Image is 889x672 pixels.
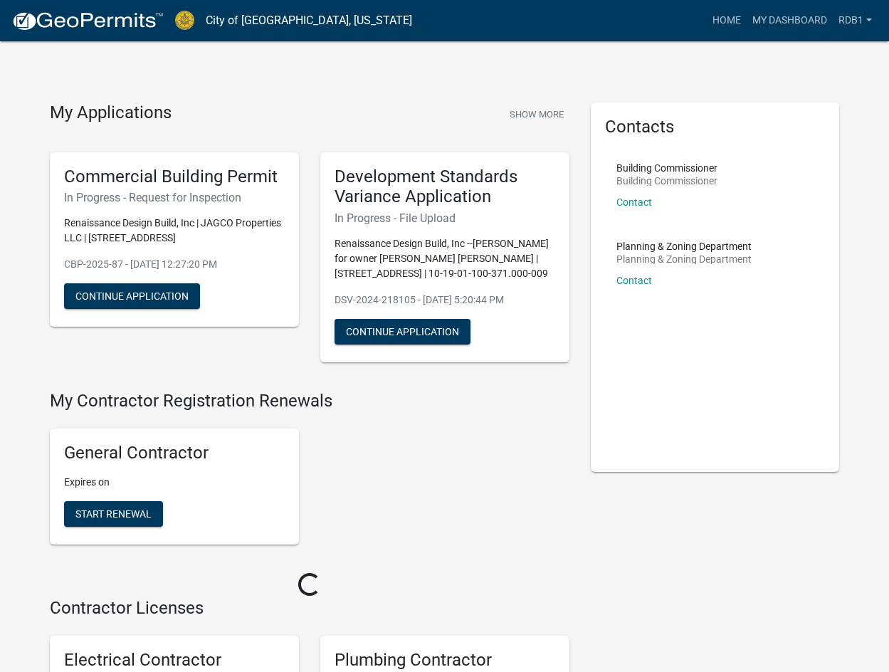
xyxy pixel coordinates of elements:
[335,236,555,281] p: Renaissance Design Build, Inc --[PERSON_NAME] for owner [PERSON_NAME] [PERSON_NAME] | [STREET_ADD...
[335,211,555,225] h6: In Progress - File Upload
[64,443,285,463] h5: General Contractor
[616,163,717,173] p: Building Commissioner
[64,216,285,246] p: Renaissance Design Build, Inc | JAGCO Properties LLC | [STREET_ADDRESS]
[616,241,752,251] p: Planning & Zoning Department
[616,275,652,286] a: Contact
[64,257,285,272] p: CBP-2025-87 - [DATE] 12:27:20 PM
[605,117,826,137] h5: Contacts
[206,9,412,33] a: City of [GEOGRAPHIC_DATA], [US_STATE]
[50,103,172,124] h4: My Applications
[707,7,747,34] a: Home
[175,11,194,30] img: City of Jeffersonville, Indiana
[335,650,555,671] h5: Plumbing Contractor
[64,191,285,204] h6: In Progress - Request for Inspection
[335,167,555,208] h5: Development Standards Variance Application
[616,196,652,208] a: Contact
[616,176,717,186] p: Building Commissioner
[64,283,200,309] button: Continue Application
[50,391,569,411] h4: My Contractor Registration Renewals
[747,7,833,34] a: My Dashboard
[616,254,752,264] p: Planning & Zoning Department
[833,7,878,34] a: RdB1
[50,598,569,619] h4: Contractor Licenses
[335,319,470,345] button: Continue Application
[64,501,163,527] button: Start Renewal
[504,103,569,126] button: Show More
[75,508,152,519] span: Start Renewal
[64,650,285,671] h5: Electrical Contractor
[64,167,285,187] h5: Commercial Building Permit
[64,475,285,490] p: Expires on
[335,293,555,308] p: DSV-2024-218105 - [DATE] 5:20:44 PM
[50,391,569,556] wm-registration-list-section: My Contractor Registration Renewals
